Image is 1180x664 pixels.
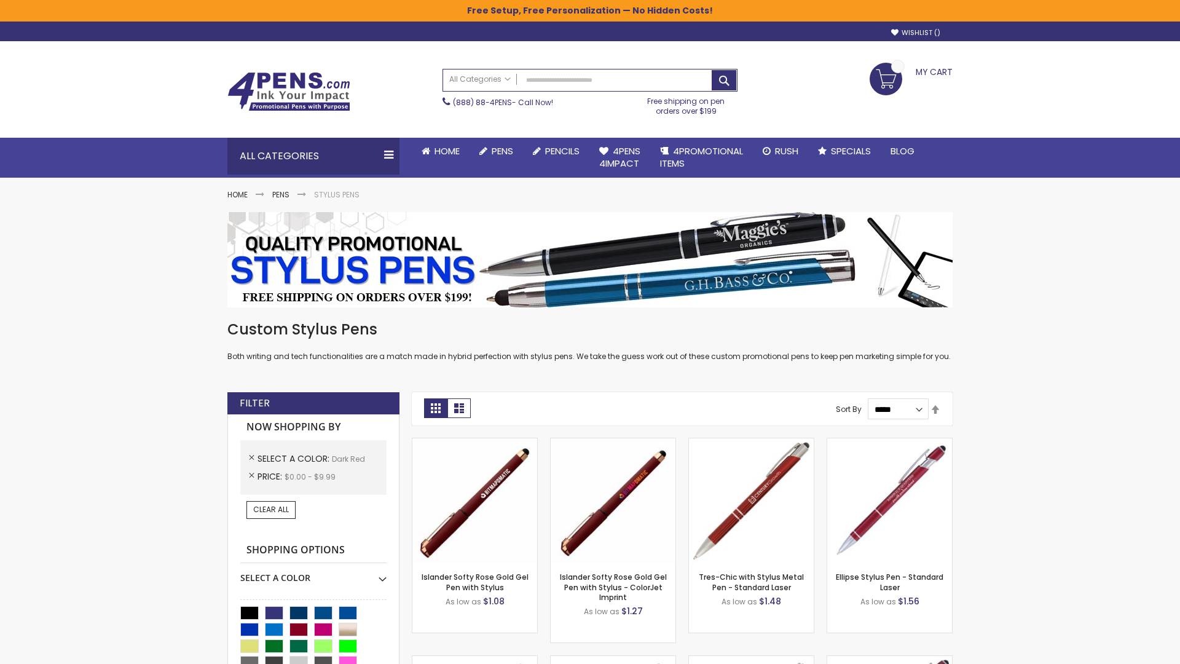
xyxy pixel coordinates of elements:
[599,144,640,170] span: 4Pens 4impact
[650,138,753,178] a: 4PROMOTIONALITEMS
[446,596,481,607] span: As low as
[827,438,952,563] img: Ellipse Stylus Pen - Standard Laser-Dark Red
[240,414,387,440] strong: Now Shopping by
[689,438,814,448] a: Tres-Chic with Stylus Metal Pen - Standard Laser-Dark Red
[831,144,871,157] span: Specials
[285,472,336,482] span: $0.00 - $9.99
[560,572,667,602] a: Islander Softy Rose Gold Gel Pen with Stylus - ColorJet Imprint
[753,138,808,165] a: Rush
[258,453,332,465] span: Select A Color
[453,97,512,108] a: (888) 88-4PENS
[227,320,953,362] div: Both writing and tech functionalities are a match made in hybrid perfection with stylus pens. We ...
[689,438,814,563] img: Tres-Chic with Stylus Metal Pen - Standard Laser-Dark Red
[545,144,580,157] span: Pencils
[699,572,804,592] a: Tres-Chic with Stylus Metal Pen - Standard Laser
[551,438,675,563] img: Islander Softy Rose Gold Gel Pen with Stylus - ColorJet Imprint-Dark Red
[332,454,365,464] span: Dark Red
[443,69,517,90] a: All Categories
[412,438,537,448] a: Islander Softy Rose Gold Gel Pen with Stylus-Dark Red
[808,138,881,165] a: Specials
[240,397,270,410] strong: Filter
[470,138,523,165] a: Pens
[253,504,289,515] span: Clear All
[424,398,447,418] strong: Grid
[589,138,650,178] a: 4Pens4impact
[240,563,387,584] div: Select A Color
[246,501,296,518] a: Clear All
[412,138,470,165] a: Home
[660,144,743,170] span: 4PROMOTIONAL ITEMS
[759,595,781,607] span: $1.48
[227,138,399,175] div: All Categories
[523,138,589,165] a: Pencils
[240,537,387,564] strong: Shopping Options
[258,470,285,483] span: Price
[881,138,924,165] a: Blog
[483,595,505,607] span: $1.08
[827,438,952,448] a: Ellipse Stylus Pen - Standard Laser-Dark Red
[898,595,919,607] span: $1.56
[449,74,511,84] span: All Categories
[722,596,757,607] span: As low as
[227,212,953,307] img: Stylus Pens
[227,72,350,111] img: 4Pens Custom Pens and Promotional Products
[314,189,360,200] strong: Stylus Pens
[891,28,940,38] a: Wishlist
[891,144,914,157] span: Blog
[435,144,460,157] span: Home
[836,572,943,592] a: Ellipse Stylus Pen - Standard Laser
[412,438,537,563] img: Islander Softy Rose Gold Gel Pen with Stylus-Dark Red
[836,404,862,414] label: Sort By
[860,596,896,607] span: As low as
[453,97,553,108] span: - Call Now!
[227,320,953,339] h1: Custom Stylus Pens
[584,606,619,617] span: As low as
[621,605,643,617] span: $1.27
[635,92,738,116] div: Free shipping on pen orders over $199
[422,572,529,592] a: Islander Softy Rose Gold Gel Pen with Stylus
[492,144,513,157] span: Pens
[227,189,248,200] a: Home
[551,438,675,448] a: Islander Softy Rose Gold Gel Pen with Stylus - ColorJet Imprint-Dark Red
[272,189,289,200] a: Pens
[775,144,798,157] span: Rush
